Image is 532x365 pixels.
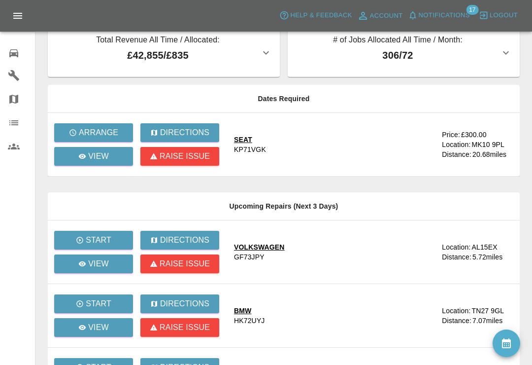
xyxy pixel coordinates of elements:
div: Location: [442,242,470,252]
p: Raise issue [160,150,210,162]
p: # of Jobs Allocated All Time / Month: [296,34,500,48]
a: View [54,255,133,273]
p: Directions [160,234,209,246]
button: Directions [140,123,219,142]
div: 7.07 miles [472,316,512,326]
p: Raise issue [160,322,210,333]
button: Directions [140,231,219,250]
span: Help & Feedback [290,10,352,21]
p: 306 / 72 [296,48,500,63]
a: Price:£300.00Location:MK10 9PLDistance:20.68miles [442,130,512,159]
a: Account [355,8,405,24]
div: Location: [442,140,470,149]
a: SEATKP71VGK [234,135,434,154]
button: Logout [476,8,520,23]
div: TN27 9GL [471,306,504,316]
div: Distance: [442,252,471,262]
a: Location:AL15EXDistance:5.72miles [442,242,512,262]
div: £300.00 [461,130,487,140]
button: # of Jobs Allocated All Time / Month:306/72 [288,28,520,77]
button: Raise issue [140,318,219,337]
div: Price: [442,130,460,140]
button: Help & Feedback [277,8,354,23]
p: Raise issue [160,258,210,270]
p: Arrange [79,127,118,139]
th: Upcoming Repairs (Next 3 Days) [48,192,520,220]
button: Notifications [405,8,472,23]
button: availability [493,329,520,357]
a: Location:TN27 9GLDistance:7.07miles [442,306,512,326]
div: Location: [442,306,470,316]
button: Open drawer [6,4,30,28]
button: Total Revenue All Time / Allocated:£42,855/£835 [48,28,280,77]
div: HK72UYJ [234,316,265,326]
div: 5.72 miles [472,252,512,262]
a: BMWHK72UYJ [234,306,434,326]
p: £42,855 / £835 [56,48,260,63]
div: 20.68 miles [472,149,512,159]
p: Start [86,234,111,246]
a: VOLKSWAGENGF73JPY [234,242,434,262]
p: View [88,150,109,162]
a: View [54,147,133,166]
p: Directions [160,298,209,310]
div: SEAT [234,135,266,145]
div: VOLKSWAGEN [234,242,285,252]
th: Dates Required [48,85,520,113]
div: MK10 9PL [471,140,504,149]
span: Notifications [419,10,470,21]
div: Distance: [442,149,471,159]
p: View [88,258,109,270]
div: AL15EX [471,242,497,252]
p: Start [86,298,111,310]
div: GF73JPY [234,252,265,262]
button: Raise issue [140,255,219,273]
span: 17 [466,5,478,15]
button: Start [54,294,133,313]
button: Raise issue [140,147,219,166]
div: Distance: [442,316,471,326]
a: View [54,318,133,337]
p: Directions [160,127,209,139]
span: Account [370,10,403,22]
div: BMW [234,306,265,316]
button: Arrange [54,123,133,142]
button: Directions [140,294,219,313]
button: Start [54,231,133,250]
p: Total Revenue All Time / Allocated: [56,34,260,48]
div: KP71VGK [234,145,266,154]
p: View [88,322,109,333]
span: Logout [490,10,518,21]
